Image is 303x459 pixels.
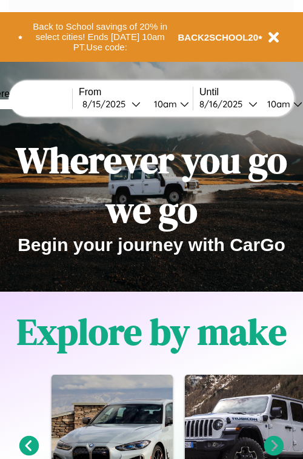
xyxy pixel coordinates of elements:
button: 8/15/2025 [79,98,144,110]
button: Back to School savings of 20% in select cities! Ends [DATE] 10am PT.Use code: [22,18,178,56]
div: 8 / 15 / 2025 [82,98,132,110]
button: 10am [144,98,193,110]
div: 8 / 16 / 2025 [199,98,248,110]
h1: Explore by make [17,307,287,357]
b: BACK2SCHOOL20 [178,32,259,42]
label: From [79,87,193,98]
div: 10am [148,98,180,110]
div: 10am [261,98,293,110]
